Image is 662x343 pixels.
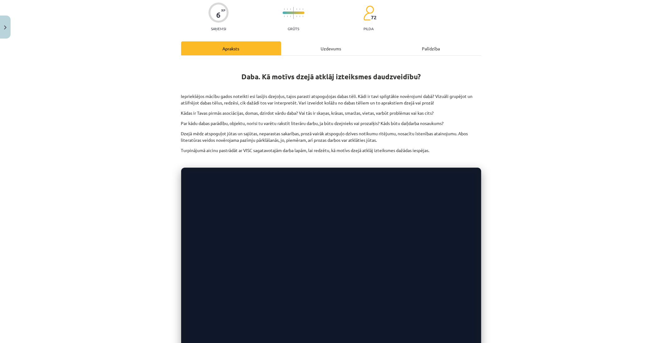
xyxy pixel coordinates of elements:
img: icon-short-line-57e1e144782c952c97e751825c79c345078a6d821885a25fce030b3d8c18986b.svg [299,16,300,17]
div: Uzdevums [281,41,381,55]
img: icon-short-line-57e1e144782c952c97e751825c79c345078a6d821885a25fce030b3d8c18986b.svg [303,8,303,10]
img: icon-close-lesson-0947bae3869378f0d4975bcd49f059093ad1ed9edebbc8119c70593378902aed.svg [4,25,7,30]
img: icon-short-line-57e1e144782c952c97e751825c79c345078a6d821885a25fce030b3d8c18986b.svg [299,8,300,10]
p: Iepriekšējos mācību gados noteikti esi lasījis dzejoļus, tajos parasti atspoguļojas dabas tēli. K... [181,93,481,106]
span: 72 [371,15,377,20]
p: Turpinājumā aicinu pastrādāt ar VISC sagatavotajām darba lapām, lai redzētu, kā motīvs dzejā atkl... [181,147,481,154]
img: icon-short-line-57e1e144782c952c97e751825c79c345078a6d821885a25fce030b3d8c18986b.svg [303,16,303,17]
img: icon-short-line-57e1e144782c952c97e751825c79c345078a6d821885a25fce030b3d8c18986b.svg [287,16,288,17]
span: XP [221,8,225,12]
img: icon-short-line-57e1e144782c952c97e751825c79c345078a6d821885a25fce030b3d8c18986b.svg [287,8,288,10]
img: icon-long-line-d9ea69661e0d244f92f715978eff75569469978d946b2353a9bb055b3ed8787d.svg [293,7,294,19]
p: pilda [363,26,373,31]
img: icon-short-line-57e1e144782c952c97e751825c79c345078a6d821885a25fce030b3d8c18986b.svg [290,16,291,17]
img: icon-short-line-57e1e144782c952c97e751825c79c345078a6d821885a25fce030b3d8c18986b.svg [296,8,297,10]
img: icon-short-line-57e1e144782c952c97e751825c79c345078a6d821885a25fce030b3d8c18986b.svg [296,16,297,17]
p: Dzejā mēdz atspoguļot jūtas un sajūtas, neparastas sakarības, prozā vairāk atspoguļo dzīves notik... [181,130,481,143]
p: Kādas ir Tavas pirmās asociācijas, domas, dzirdot vārdu daba? Vai tās ir skaņas, krāsas, smaržas,... [181,110,481,116]
p: Grūts [288,26,299,31]
div: 6 [216,11,221,19]
img: students-c634bb4e5e11cddfef0936a35e636f08e4e9abd3cc4e673bd6f9a4125e45ecb1.svg [363,5,374,21]
p: Par kādu dabas parādību, objektu, norisi tu varētu rakstīt literāru darbu, ja būtu dzejnieks vai ... [181,120,481,127]
div: Palīdzība [381,41,481,55]
img: icon-short-line-57e1e144782c952c97e751825c79c345078a6d821885a25fce030b3d8c18986b.svg [290,8,291,10]
p: Saņemsi [208,26,229,31]
strong: Daba. Kā motīvs dzejā atklāj izteiksmes daudzveidību? [241,72,421,81]
div: Apraksts [181,41,281,55]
